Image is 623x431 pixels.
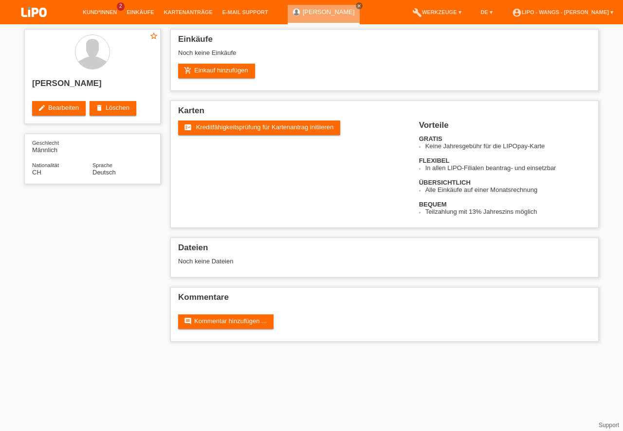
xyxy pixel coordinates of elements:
b: FLEXIBEL [419,157,450,164]
a: Kartenanträge [159,9,218,15]
a: buildWerkzeuge ▾ [407,9,466,15]
h2: Einkäufe [178,34,591,49]
h2: Kommentare [178,293,591,307]
li: Alle Einkäufe auf einer Monatsrechnung [425,186,591,193]
span: Nationalität [32,162,59,168]
a: star_border [149,32,158,42]
i: fact_check [184,123,192,131]
i: close [357,3,362,8]
a: deleteLöschen [90,101,136,116]
h2: [PERSON_NAME] [32,79,153,93]
li: In allen LIPO-Filialen beantrag- und einsetzbar [425,164,591,172]
i: build [412,8,422,17]
div: Männlich [32,139,92,154]
b: ÜBERSICHTLICH [419,179,471,186]
b: BEQUEM [419,201,447,208]
b: GRATIS [419,135,442,142]
span: 2 [117,2,125,11]
i: add_shopping_cart [184,67,192,74]
h2: Karten [178,106,591,121]
div: Noch keine Dateien [178,258,476,265]
span: Schweiz [32,169,41,176]
i: delete [95,104,103,112]
a: E-Mail Support [218,9,273,15]
div: Noch keine Einkäufe [178,49,591,64]
li: Keine Jahresgebühr für die LIPOpay-Karte [425,142,591,150]
a: commentKommentar hinzufügen ... [178,314,274,329]
h2: Dateien [178,243,591,258]
span: Sprache [92,162,112,168]
span: Kreditfähigkeitsprüfung für Kartenantrag initiieren [196,123,334,131]
li: Teilzahlung mit 13% Jahreszins möglich [425,208,591,215]
i: star_border [149,32,158,40]
a: Support [599,422,619,429]
a: [PERSON_NAME] [303,8,355,16]
i: comment [184,317,192,325]
a: account_circleLIPO - Wangs - [PERSON_NAME] ▾ [507,9,618,15]
span: Geschlecht [32,140,59,146]
a: fact_check Kreditfähigkeitsprüfung für Kartenantrag initiieren [178,121,340,135]
a: editBearbeiten [32,101,86,116]
a: Kund*innen [78,9,122,15]
i: account_circle [512,8,522,17]
i: edit [38,104,46,112]
h2: Vorteile [419,121,591,135]
a: Einkäufe [122,9,159,15]
a: close [356,2,363,9]
a: LIPO pay [10,20,58,27]
a: add_shopping_cartEinkauf hinzufügen [178,64,255,78]
a: DE ▾ [476,9,497,15]
span: Deutsch [92,169,116,176]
